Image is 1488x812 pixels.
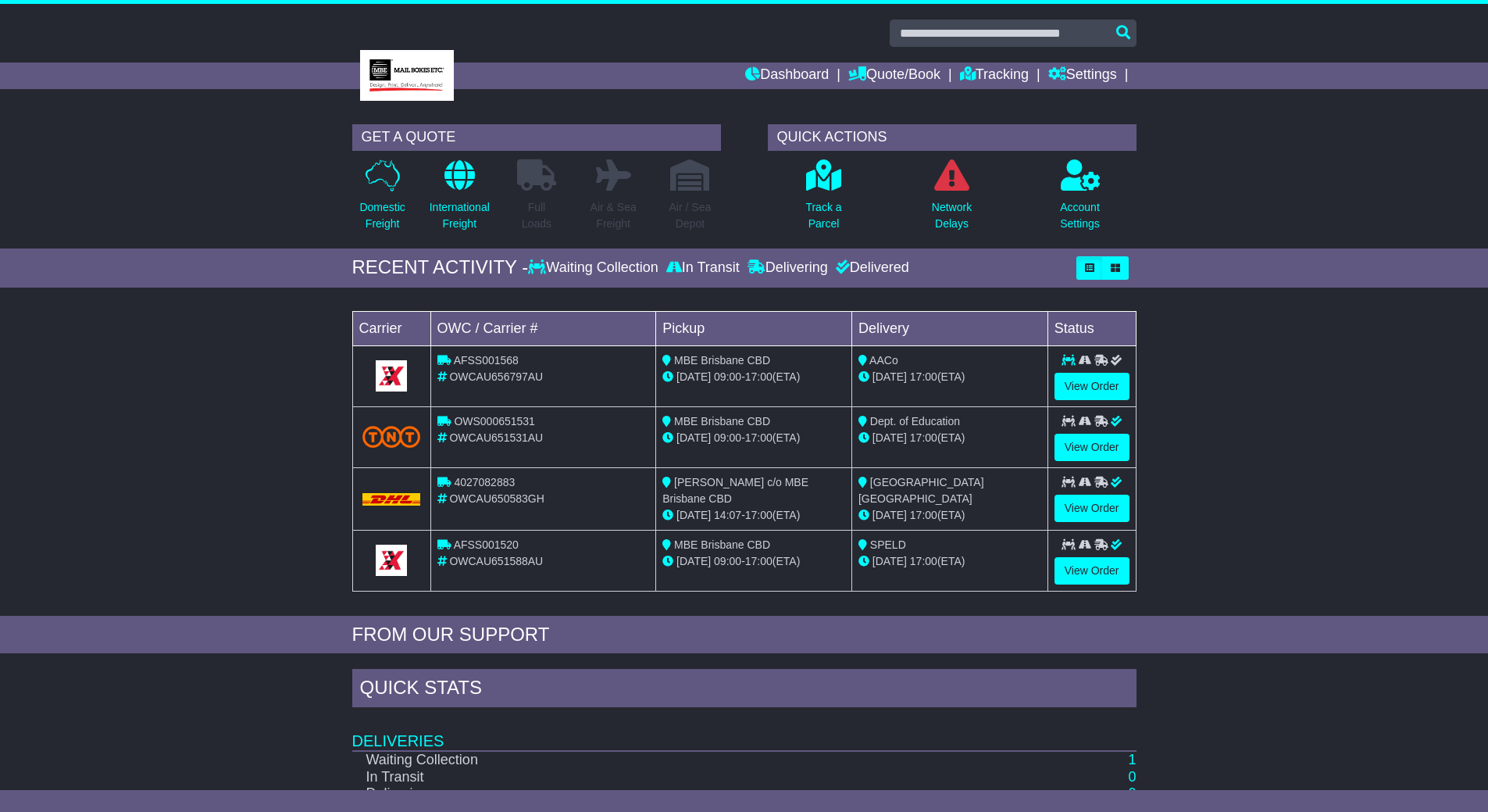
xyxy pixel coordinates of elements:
[714,509,741,521] span: 14:07
[662,259,744,277] div: In Transit
[669,199,712,232] p: Air / Sea Depot
[1047,311,1136,345] td: Status
[360,50,454,101] img: MBE Brisbane CBD
[352,669,1137,711] div: Quick Stats
[858,476,984,505] span: [GEOGRAPHIC_DATA] [GEOGRAPHIC_DATA]
[449,431,543,444] span: OWCAU651531AU
[858,369,1041,385] div: (ETA)
[805,159,842,241] a: Track aParcel
[1054,434,1129,461] a: View Order
[454,354,519,367] span: AFSS001568
[449,555,543,567] span: OWCAU651588AU
[870,538,906,551] span: SPELD
[352,769,961,786] td: In Transit
[449,370,543,383] span: OWCAU656797AU
[870,415,960,427] span: Dept. of Education
[674,354,770,367] span: MBE Brisbane CBD
[714,370,741,383] span: 09:00
[910,370,937,383] span: 17:00
[676,431,711,444] span: [DATE]
[1128,752,1136,767] a: 1
[662,507,845,524] div: - (ETA)
[872,555,907,567] span: [DATE]
[352,751,961,769] td: Waiting Collection
[745,63,829,89] a: Dashboard
[352,311,430,345] td: Carrier
[662,553,845,570] div: - (ETA)
[454,538,519,551] span: AFSS001520
[362,493,421,506] img: DHL.png
[676,555,711,567] span: [DATE]
[674,538,770,551] span: MBE Brisbane CBD
[848,63,940,89] a: Quote/Book
[858,507,1041,524] div: (ETA)
[745,370,773,383] span: 17:00
[352,624,1137,646] div: FROM OUR SUPPORT
[768,124,1137,151] div: QUICK ACTIONS
[359,159,405,241] a: DomesticFreight
[1059,159,1101,241] a: AccountSettings
[1054,495,1129,522] a: View Order
[931,159,972,241] a: NetworkDelays
[851,311,1047,345] td: Delivery
[376,360,407,392] img: GetCarrierServiceLogo
[858,553,1041,570] div: (ETA)
[960,63,1029,89] a: Tracking
[352,256,529,279] div: RECENT ACTIVITY -
[910,555,937,567] span: 17:00
[449,492,544,505] span: OWCAU650583GH
[352,785,961,803] td: Delivering
[454,415,535,427] span: OWS000651531
[1054,373,1129,400] a: View Order
[932,199,972,232] p: Network Delays
[869,354,898,367] span: AACo
[872,509,907,521] span: [DATE]
[1054,557,1129,585] a: View Order
[454,476,515,488] span: 4027082883
[662,476,808,505] span: [PERSON_NAME] c/o MBE Brisbane CBD
[872,370,907,383] span: [DATE]
[656,311,852,345] td: Pickup
[1060,199,1100,232] p: Account Settings
[744,259,832,277] div: Delivering
[910,431,937,444] span: 17:00
[591,199,637,232] p: Air & Sea Freight
[528,259,662,277] div: Waiting Collection
[662,430,845,446] div: - (ETA)
[1048,63,1117,89] a: Settings
[359,199,405,232] p: Domestic Freight
[352,711,1137,751] td: Deliveries
[662,369,845,385] div: - (ETA)
[745,509,773,521] span: 17:00
[674,415,770,427] span: MBE Brisbane CBD
[429,159,491,241] a: InternationalFreight
[858,430,1041,446] div: (ETA)
[430,199,490,232] p: International Freight
[376,545,407,576] img: GetCarrierServiceLogo
[745,555,773,567] span: 17:00
[910,509,937,521] span: 17:00
[430,311,656,345] td: OWC / Carrier #
[872,431,907,444] span: [DATE]
[1128,785,1136,801] a: 0
[832,259,909,277] div: Delivered
[362,426,421,447] img: TNT_Domestic.png
[1128,769,1136,785] a: 0
[745,431,773,444] span: 17:00
[714,555,741,567] span: 09:00
[714,431,741,444] span: 09:00
[676,509,711,521] span: [DATE]
[517,199,556,232] p: Full Loads
[676,370,711,383] span: [DATE]
[805,199,841,232] p: Track a Parcel
[352,124,721,151] div: GET A QUOTE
